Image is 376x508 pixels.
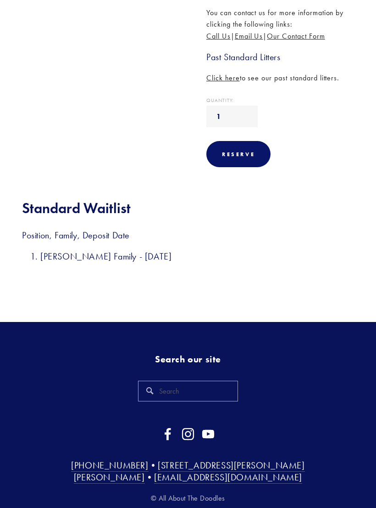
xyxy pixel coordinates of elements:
[235,32,263,41] a: Email Us
[206,74,240,83] a: Click here
[222,151,255,158] div: Reserve
[206,7,354,43] p: You can contact us for more information by clicking the following links: | |
[22,200,354,217] h2: Standard Waitlist
[22,493,354,505] p: © All About The Doodles
[267,32,325,41] a: Our Contact Form
[154,472,302,484] a: [EMAIL_ADDRESS][DOMAIN_NAME]
[71,460,148,472] a: [PHONE_NUMBER]
[206,32,231,41] a: Call Us
[22,460,354,484] h3: • •
[206,51,354,63] h3: Past Standard Litters
[206,106,258,128] input: Quantity
[40,251,354,263] h3: [PERSON_NAME] Family - [DATE]
[206,98,354,103] div: Quantity:
[206,141,271,168] div: Reserve
[74,460,305,484] a: [STREET_ADDRESS][PERSON_NAME][PERSON_NAME]
[206,73,354,85] p: to see our past standard litters.
[138,381,238,402] input: Search
[22,230,354,242] h3: Position, Family, Deposit Date
[182,428,194,441] a: Instagram
[161,428,174,441] a: Facebook
[202,428,215,441] a: YouTube
[155,354,221,365] strong: Search our site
